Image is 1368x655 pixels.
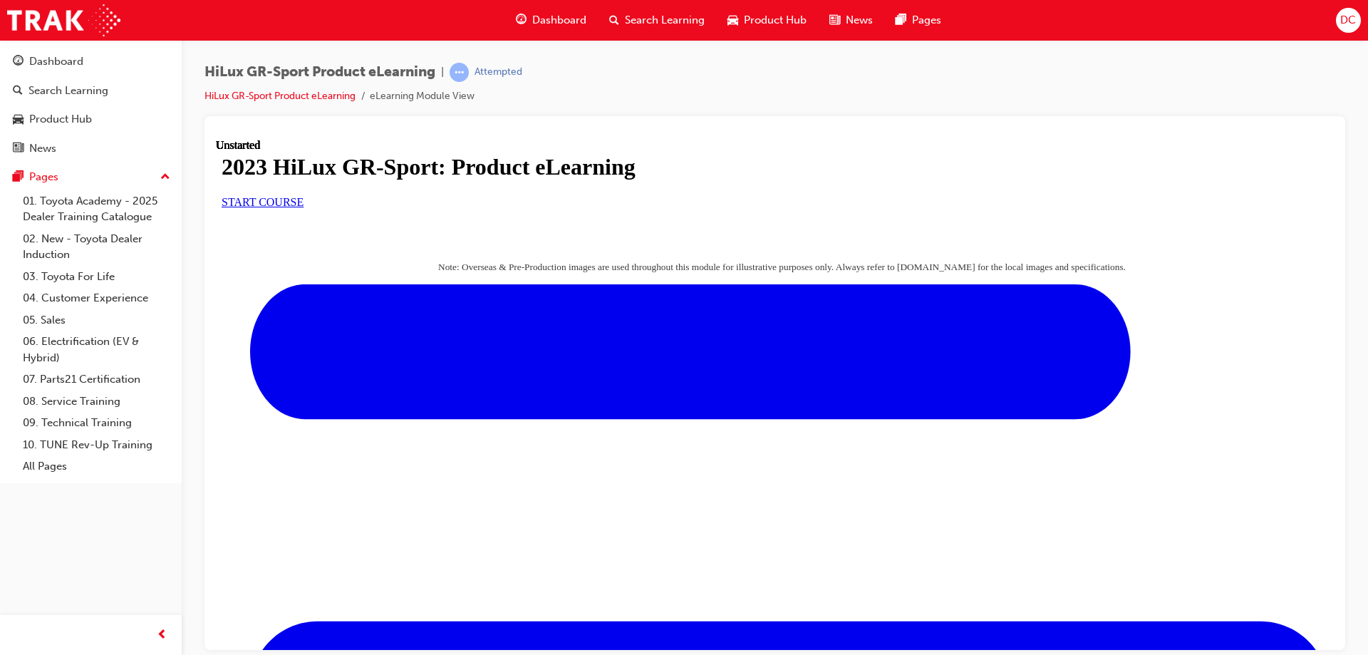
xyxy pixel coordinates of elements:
[160,168,170,187] span: up-icon
[13,143,24,155] span: news-icon
[13,171,24,184] span: pages-icon
[6,106,176,133] a: Product Hub
[829,11,840,29] span: news-icon
[17,287,176,309] a: 04. Customer Experience
[17,391,176,413] a: 08. Service Training
[29,111,92,128] div: Product Hub
[450,63,469,82] span: learningRecordVerb_ATTEMPT-icon
[609,11,619,29] span: search-icon
[441,64,444,81] span: |
[884,6,953,35] a: pages-iconPages
[532,12,586,29] span: Dashboard
[17,368,176,391] a: 07. Parts21 Certification
[204,90,356,102] a: HiLux GR-Sport Product eLearning
[1340,12,1356,29] span: DC
[17,309,176,331] a: 05. Sales
[13,56,24,68] span: guage-icon
[846,12,873,29] span: News
[29,140,56,157] div: News
[204,64,435,81] span: HiLux GR-Sport Product eLearning
[222,123,910,133] span: Note: Overseas & Pre-Production images are used throughout this module for illustrative purposes ...
[504,6,598,35] a: guage-iconDashboard
[1336,8,1361,33] button: DC
[17,190,176,228] a: 01. Toyota Academy - 2025 Dealer Training Catalogue
[17,412,176,434] a: 09. Technical Training
[6,15,1112,41] h1: 2023 HiLux GR-Sport: Product eLearning
[28,83,108,99] div: Search Learning
[598,6,716,35] a: search-iconSearch Learning
[6,164,176,190] button: Pages
[475,66,522,79] div: Attempted
[6,46,176,164] button: DashboardSearch LearningProduct HubNews
[17,331,176,368] a: 06. Electrification (EV & Hybrid)
[727,11,738,29] span: car-icon
[6,78,176,104] a: Search Learning
[896,11,906,29] span: pages-icon
[716,6,818,35] a: car-iconProduct Hub
[13,113,24,126] span: car-icon
[370,88,475,105] li: eLearning Module View
[7,4,120,36] img: Trak
[6,135,176,162] a: News
[17,434,176,456] a: 10. TUNE Rev-Up Training
[17,228,176,266] a: 02. New - Toyota Dealer Induction
[6,48,176,75] a: Dashboard
[13,85,23,98] span: search-icon
[17,266,176,288] a: 03. Toyota For Life
[625,12,705,29] span: Search Learning
[17,455,176,478] a: All Pages
[29,53,83,70] div: Dashboard
[157,626,167,644] span: prev-icon
[744,12,807,29] span: Product Hub
[516,11,527,29] span: guage-icon
[818,6,884,35] a: news-iconNews
[29,169,58,185] div: Pages
[6,57,88,69] a: START COURSE
[912,12,941,29] span: Pages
